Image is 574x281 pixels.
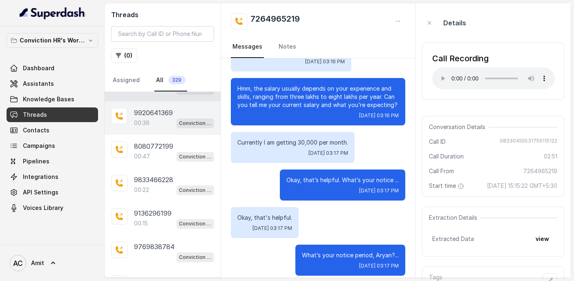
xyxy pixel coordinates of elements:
[7,252,98,274] a: Amit
[500,138,557,146] span: 98330455531756115122
[179,153,212,161] p: Conviction HR Outbound Assistant
[429,167,454,175] span: Call From
[179,186,212,194] p: Conviction HR Outbound Assistant
[7,185,98,200] a: API Settings
[302,251,399,259] p: What’s your notice period, Aryan?...
[429,138,446,146] span: Call ID
[7,76,98,91] a: Assistants
[231,36,264,58] a: Messages
[20,7,85,20] img: light.svg
[134,219,148,227] p: 00:15
[20,36,85,45] p: Conviction HR's Workspace
[23,142,55,150] span: Campaigns
[7,123,98,138] a: Contacts
[544,152,557,161] span: 02:51
[429,123,489,131] span: Conversation Details
[134,208,172,218] p: 9136296199
[179,119,212,127] p: Conviction HR Outbound Assistant
[23,126,49,134] span: Contacts
[23,80,54,88] span: Assistants
[7,201,98,215] a: Voices Library
[7,107,98,122] a: Threads
[429,152,464,161] span: Call Duration
[359,112,399,119] span: [DATE] 03:16 PM
[7,61,98,76] a: Dashboard
[134,108,173,118] p: 9920641369
[23,95,74,103] span: Knowledge Bases
[231,36,405,58] nav: Tabs
[531,232,554,246] button: view
[237,85,398,109] p: Hmm, the salary usually depends on your experience and skills, ranging from three lakhs to eight ...
[7,138,98,153] a: Campaigns
[359,187,399,194] span: [DATE] 03:17 PM
[31,259,44,267] span: Amit
[7,92,98,107] a: Knowledge Bases
[308,150,348,156] span: [DATE] 03:17 PM
[111,69,141,91] a: Assigned
[429,182,466,190] span: Start time
[7,33,98,48] button: Conviction HR's Workspace
[23,64,54,72] span: Dashboard
[23,204,63,212] span: Voices Library
[487,182,557,190] span: [DATE] 15:15:22 GMT+5:30
[13,259,23,268] text: AC
[432,235,474,243] span: Extracted Data
[250,13,300,29] h2: 7264965219
[7,169,98,184] a: Integrations
[111,69,214,91] nav: Tabs
[134,186,149,194] p: 00:22
[23,173,58,181] span: Integrations
[429,214,480,222] span: Extraction Details
[134,152,150,161] p: 00:47
[134,119,150,127] p: 00:36
[443,18,466,28] p: Details
[432,53,555,64] div: Call Recording
[305,58,345,65] span: [DATE] 03:16 PM
[168,76,185,84] span: 329
[23,188,58,196] span: API Settings
[134,242,174,252] p: 9769838784
[237,214,292,222] p: Okay, that's helpful.
[252,225,292,232] span: [DATE] 03:17 PM
[237,138,348,147] p: Currently I am getting 30,000 per month.
[432,67,555,89] audio: Your browser does not support the audio element.
[7,154,98,169] a: Pipelines
[23,157,49,165] span: Pipelines
[111,48,137,63] button: (0)
[23,111,47,119] span: Threads
[111,10,214,20] h2: Threads
[154,69,187,91] a: All329
[359,263,399,269] span: [DATE] 03:17 PM
[523,167,557,175] span: 7264965219
[111,26,214,42] input: Search by Call ID or Phone Number
[286,176,399,184] p: Okay, that’s helpful. What’s your notice ...
[277,36,298,58] a: Notes
[134,175,173,185] p: 9833466228
[179,220,212,228] p: Conviction HR Outbound Assistant
[134,141,173,151] p: 8080772199
[179,253,212,261] p: Conviction HR Outbound Assistant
